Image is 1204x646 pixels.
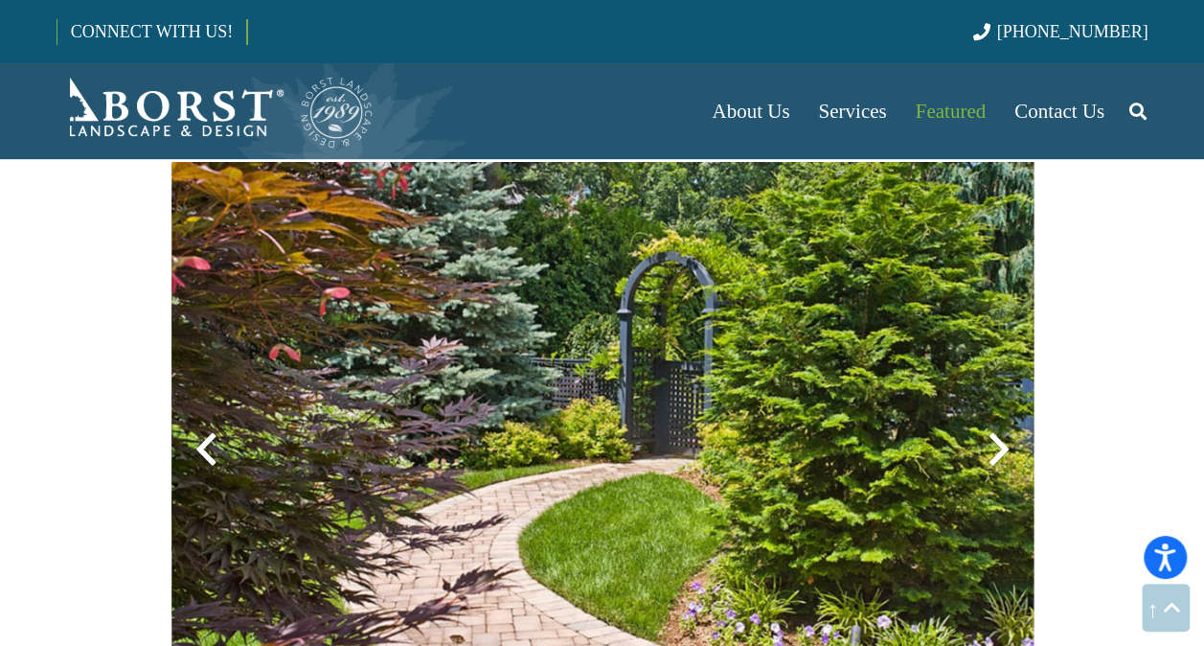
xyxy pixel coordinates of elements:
[712,100,789,123] span: About Us
[57,9,246,55] a: CONNECT WITH US!
[818,100,886,123] span: Services
[57,73,375,150] a: Borst-Logo
[1119,87,1157,135] a: Search
[916,100,986,123] span: Featured
[1014,100,1104,123] span: Contact Us
[901,63,1000,159] a: Featured
[697,63,804,159] a: About Us
[804,63,900,159] a: Services
[1142,584,1190,632] a: Back to top
[1000,63,1119,159] a: Contact Us
[972,22,1147,41] a: [PHONE_NUMBER]
[997,22,1148,41] span: [PHONE_NUMBER]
